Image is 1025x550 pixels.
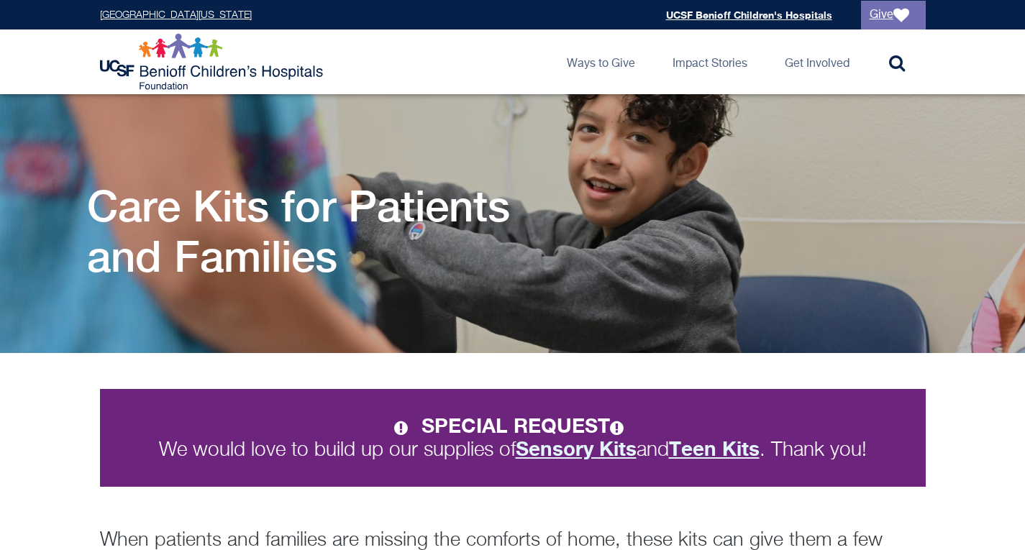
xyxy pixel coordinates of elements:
a: Impact Stories [661,29,759,94]
a: UCSF Benioff Children's Hospitals [666,9,832,21]
strong: SPECIAL REQUEST [422,413,632,437]
a: Get Involved [773,29,861,94]
a: Give [861,1,926,29]
a: Teen Kits [669,440,760,460]
strong: Teen Kits [669,436,760,460]
strong: Sensory Kits [516,436,637,460]
a: Sensory Kits [516,440,637,460]
p: We would love to build up our supplies of and . Thank you! [126,415,900,461]
a: [GEOGRAPHIC_DATA][US_STATE] [100,10,252,20]
h1: Care Kits for Patients and Families [87,180,576,281]
img: Logo for UCSF Benioff Children's Hospitals Foundation [100,33,327,91]
a: Ways to Give [555,29,647,94]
